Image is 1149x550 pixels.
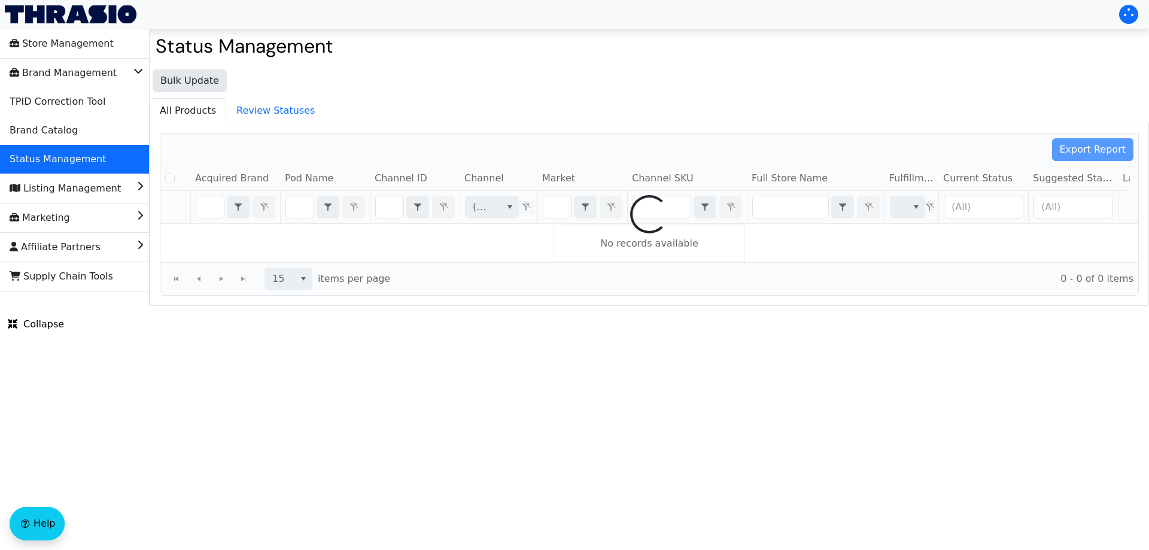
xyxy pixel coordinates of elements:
[10,179,121,198] span: Listing Management
[160,74,219,88] span: Bulk Update
[10,34,114,53] span: Store Management
[34,516,55,531] span: Help
[150,99,226,123] span: All Products
[10,63,117,83] span: Brand Management
[10,238,101,257] span: Affiliate Partners
[156,35,1143,57] h2: Status Management
[8,317,64,332] span: Collapse
[10,267,113,286] span: Supply Chain Tools
[10,507,65,540] button: Help floatingactionbutton
[10,121,78,140] span: Brand Catalog
[153,69,227,92] button: Bulk Update
[5,5,136,23] img: Thrasio Logo
[227,99,324,123] span: Review Statuses
[10,208,70,227] span: Marketing
[10,150,106,169] span: Status Management
[10,92,105,111] span: TPID Correction Tool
